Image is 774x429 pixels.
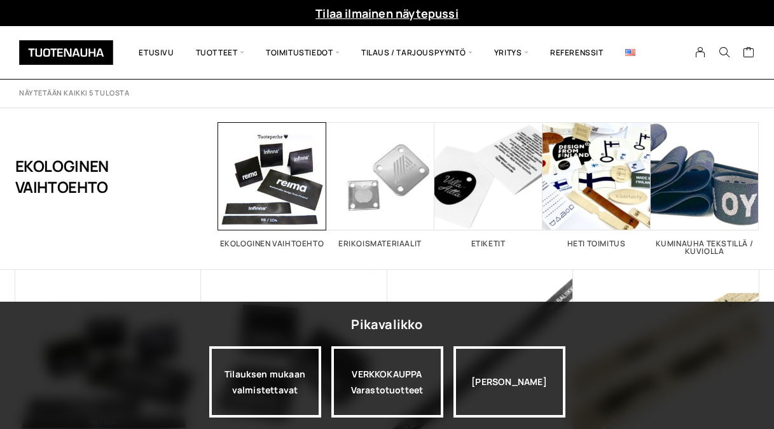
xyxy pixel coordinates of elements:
img: English [625,49,635,56]
a: Visit product category Etiketit [434,122,542,248]
p: Näytetään kaikki 5 tulosta [19,88,129,98]
h2: Etiketit [434,240,542,248]
h1: Ekologinen vaihtoehto [15,122,155,230]
a: Tilauksen mukaan valmistettavat [209,346,321,418]
div: VERKKOKAUPPA Varastotuotteet [331,346,443,418]
h2: Erikoismateriaalit [326,240,434,248]
span: Tuotteet [185,36,255,69]
a: Visit product category Kuminauha tekstillä / kuviolla [651,122,759,255]
a: Etusivu [128,36,184,69]
span: Toimitustiedot [255,36,350,69]
a: Referenssit [539,36,614,69]
h2: Heti toimitus [542,240,651,248]
a: Visit product category Erikoismateriaalit [326,122,434,248]
span: Tilaus / Tarjouspyyntö [350,36,483,69]
h2: Kuminauha tekstillä / kuviolla [651,240,759,255]
h2: Ekologinen vaihtoehto [218,240,326,248]
div: [PERSON_NAME] [453,346,565,418]
div: Pikavalikko [351,313,422,336]
a: Cart [743,46,755,61]
a: Tilaa ilmainen näytepussi [315,6,459,21]
a: Visit product category Ekologinen vaihtoehto [218,122,326,248]
span: Yritys [483,36,539,69]
a: Visit product category Heti toimitus [542,122,651,248]
button: Search [712,46,736,58]
img: Tuotenauha Oy [19,40,113,65]
a: My Account [688,46,713,58]
a: VERKKOKAUPPAVarastotuotteet [331,346,443,418]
